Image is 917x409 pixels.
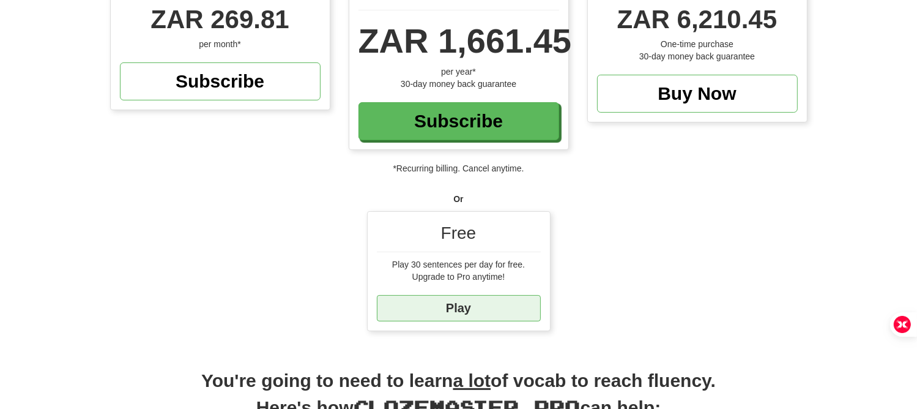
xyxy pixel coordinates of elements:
span: ZAR 269.81 [150,5,289,34]
a: Subscribe [358,102,559,140]
span: ZAR 6,210.45 [617,5,777,34]
strong: Or [453,194,463,204]
div: per year* [358,66,559,78]
div: One-time purchase [597,38,798,50]
a: Buy Now [597,75,798,113]
a: Play [377,295,541,321]
u: a lot [453,370,491,391]
a: Subscribe [120,62,321,100]
div: 30-day money back guarantee [358,78,559,90]
div: Free [377,221,541,252]
div: per month* [120,38,321,50]
div: 30-day money back guarantee [597,50,798,62]
div: Upgrade to Pro anytime! [377,271,541,283]
div: Play 30 sentences per day for free. [377,258,541,271]
span: ZAR 1,661.45 [358,21,572,60]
